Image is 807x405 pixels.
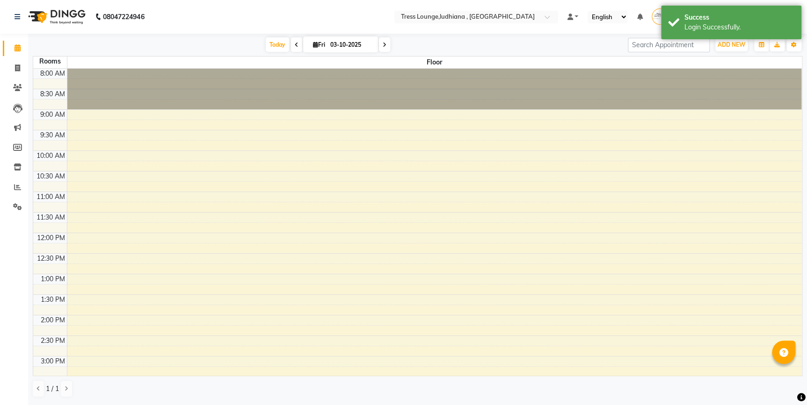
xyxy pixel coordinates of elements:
div: 3:00 PM [39,356,67,366]
div: 8:00 AM [38,69,67,78]
div: 2:00 PM [39,315,67,325]
span: Today [266,37,289,52]
span: 1 / 1 [46,384,59,394]
div: Login Successfully. [684,22,794,32]
img: SALON MANAGER- VASU [652,8,668,25]
div: 10:30 AM [35,171,67,181]
span: Floor [67,57,802,68]
span: Fri [311,41,327,48]
div: Rooms [33,57,67,66]
div: 9:30 AM [38,130,67,140]
b: 08047224946 [103,4,144,30]
input: Search Appointment [628,38,710,52]
div: 11:00 AM [35,192,67,202]
button: ADD NEW [715,38,748,51]
div: 1:30 PM [39,295,67,305]
input: 2025-10-03 [327,38,374,52]
div: 1:00 PM [39,274,67,284]
div: 12:30 PM [35,254,67,263]
span: ADD NEW [718,41,745,48]
div: 11:30 AM [35,213,67,222]
div: Success [684,13,794,22]
div: 10:00 AM [35,151,67,161]
div: 12:00 PM [35,233,67,243]
div: 8:30 AM [38,89,67,99]
img: logo [24,4,88,30]
div: 9:00 AM [38,110,67,120]
div: 2:30 PM [39,336,67,346]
